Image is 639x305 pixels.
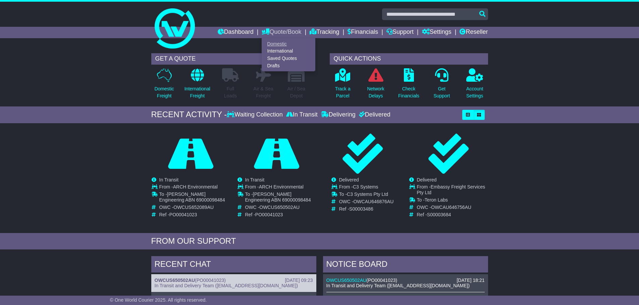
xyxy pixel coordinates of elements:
[323,256,488,274] div: NOTICE BOARD
[460,27,488,38] a: Reseller
[245,192,316,205] td: To -
[154,85,174,99] p: Domestic Freight
[245,212,316,218] td: Ref -
[154,68,174,103] a: DomesticFreight
[151,256,316,274] div: RECENT CHAT
[151,110,227,120] div: RECENT ACTIVITY -
[227,111,284,119] div: Waiting Collection
[425,197,448,203] span: Teron Labs
[422,27,451,38] a: Settings
[330,53,488,65] div: QUICK ACTIONS
[310,27,339,38] a: Tracking
[284,111,319,119] div: In Transit
[287,85,306,99] p: Air / Sea Depot
[339,206,394,212] td: Ref -
[339,199,394,206] td: OWC -
[262,27,301,38] a: Quote/Book
[245,192,311,203] span: [PERSON_NAME] Engineering ABN 69000098484
[197,278,224,283] span: PO00041023
[353,184,378,189] span: C3 Systems
[159,177,179,182] span: In Transit
[433,68,450,103] a: GetSupport
[417,197,488,205] td: To -
[367,68,384,103] a: NetworkDelays
[110,297,207,303] span: © One World Courier 2025. All rights reserved.
[218,27,254,38] a: Dashboard
[319,111,357,119] div: Delivering
[347,192,388,197] span: C3 Systems Pty Ltd
[155,283,298,288] span: In Transit and Delivery Team ([EMAIL_ADDRESS][DOMAIN_NAME])
[159,205,230,212] td: OWC -
[184,85,210,99] p: International Freight
[417,184,488,197] td: From -
[431,205,471,210] span: OWCAU646756AU
[259,205,300,210] span: OWCUS650502AU
[159,212,230,218] td: Ref -
[335,68,351,103] a: Track aParcel
[255,212,283,217] span: PO00041023
[353,199,393,204] span: OWCAU646876AU
[254,85,273,99] p: Air & Sea Freight
[417,184,485,195] span: Embassy Freight Services Pty Ltd
[335,85,351,99] p: Track a Parcel
[386,27,414,38] a: Support
[285,278,313,283] div: [DATE] 09:23
[155,278,313,283] div: ( )
[169,212,197,217] span: PO00041023
[368,278,396,283] span: PO00041023
[222,85,239,99] p: Full Loads
[349,206,373,212] span: S00003486
[367,85,384,99] p: Network Delays
[398,68,420,103] a: CheckFinancials
[173,205,214,210] span: OWCUS652089AU
[417,205,488,212] td: OWC -
[457,278,484,283] div: [DATE] 18:21
[151,53,310,65] div: GET A QUOTE
[259,184,304,189] span: ARCH Environmental
[339,177,359,182] span: Delivered
[326,283,470,288] span: In Transit and Delivery Team ([EMAIL_ADDRESS][DOMAIN_NAME])
[417,212,488,218] td: Ref -
[326,278,367,283] a: OWCUS650502AU
[466,85,483,99] p: Account Settings
[262,55,315,62] a: Saved Quotes
[339,192,394,199] td: To -
[357,111,390,119] div: Delivered
[245,184,316,192] td: From -
[466,68,484,103] a: AccountSettings
[262,38,315,71] div: Quote/Book
[159,192,225,203] span: [PERSON_NAME] Engineering ABN 69000098484
[159,184,230,192] td: From -
[151,236,488,246] div: FROM OUR SUPPORT
[433,85,450,99] p: Get Support
[173,184,218,189] span: ARCH Environmental
[398,85,419,99] p: Check Financials
[245,177,265,182] span: In Transit
[245,205,316,212] td: OWC -
[184,68,211,103] a: InternationalFreight
[262,40,315,48] a: Domestic
[155,278,195,283] a: OWCUS650502AU
[326,278,485,283] div: ( )
[417,177,437,182] span: Delivered
[262,62,315,69] a: Drafts
[339,184,394,192] td: From -
[427,212,451,217] span: S00003684
[262,48,315,55] a: International
[159,192,230,205] td: To -
[348,27,378,38] a: Financials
